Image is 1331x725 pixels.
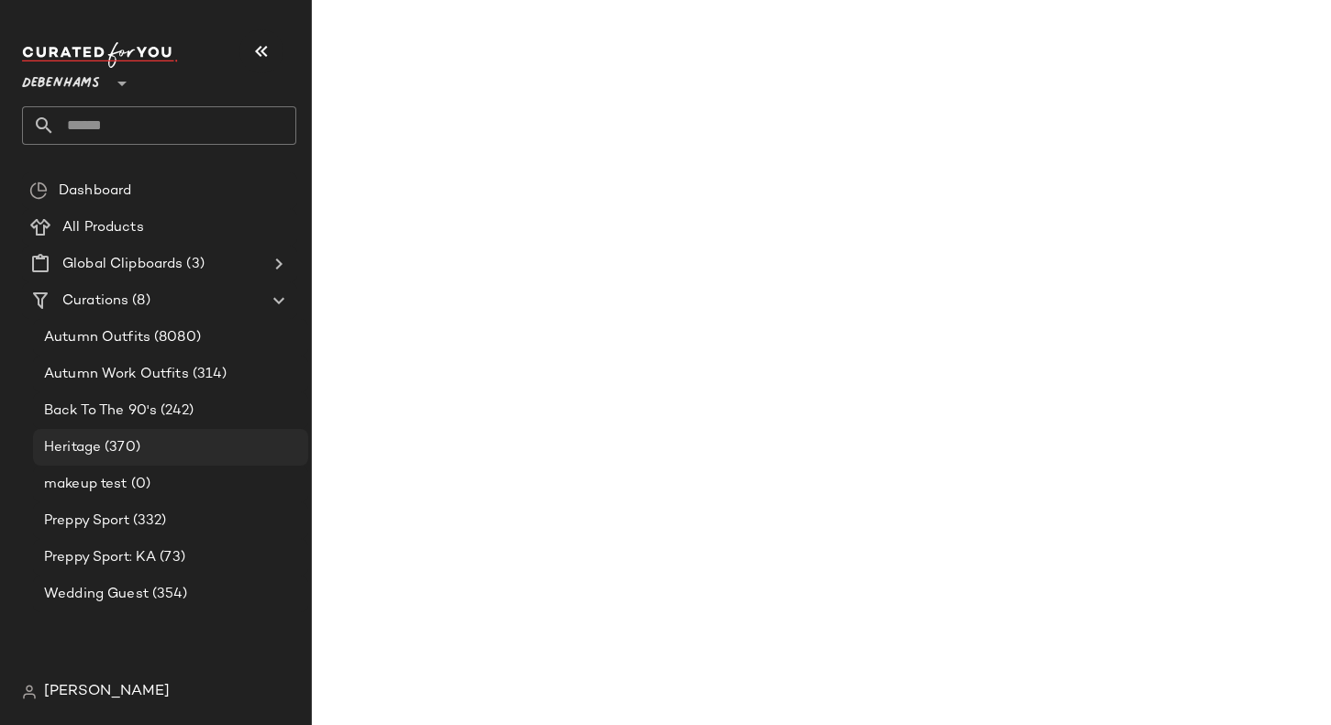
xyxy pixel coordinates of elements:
[101,437,140,458] span: (370)
[44,474,128,495] span: makeup test
[62,254,183,275] span: Global Clipboards
[129,511,167,532] span: (332)
[22,685,37,699] img: svg%3e
[44,547,156,568] span: Preppy Sport: KA
[22,62,100,95] span: Debenhams
[29,181,48,200] img: svg%3e
[44,437,101,458] span: Heritage
[22,42,178,68] img: cfy_white_logo.C9jOOHJF.svg
[128,291,150,312] span: (8)
[189,364,227,385] span: (314)
[62,291,128,312] span: Curations
[59,181,131,202] span: Dashboard
[183,254,204,275] span: (3)
[150,327,201,348] span: (8080)
[44,364,189,385] span: Autumn Work Outfits
[156,547,185,568] span: (73)
[44,327,150,348] span: Autumn Outfits
[157,401,194,422] span: (242)
[44,681,170,703] span: [PERSON_NAME]
[128,474,150,495] span: (0)
[149,584,188,605] span: (354)
[44,401,157,422] span: Back To The 90's
[62,217,144,238] span: All Products
[44,584,149,605] span: Wedding Guest
[44,511,129,532] span: Preppy Sport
